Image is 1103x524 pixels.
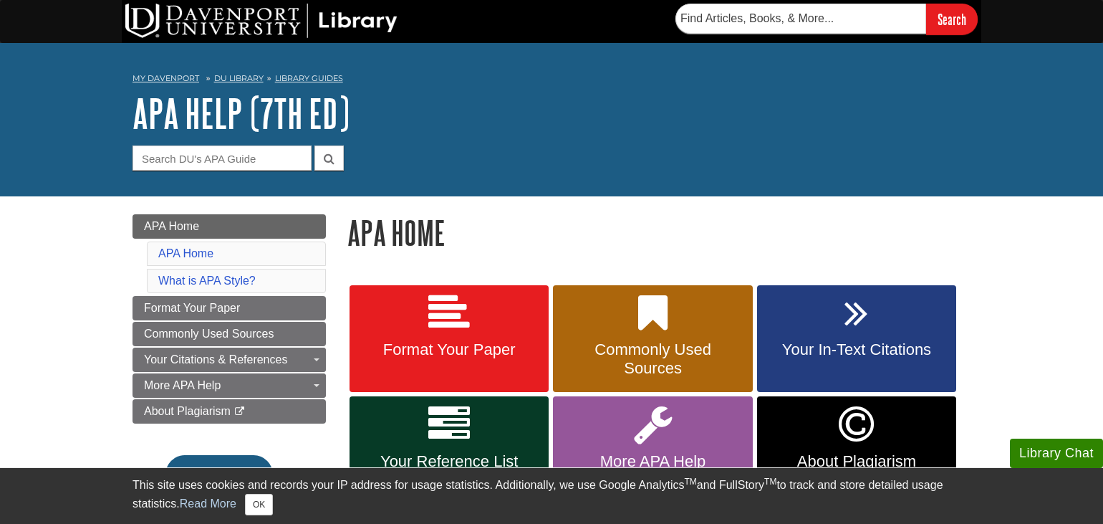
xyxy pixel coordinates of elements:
a: APA Help (7th Ed) [133,91,350,135]
input: Search [926,4,978,34]
span: Your Citations & References [144,353,287,366]
div: Guide Page Menu [133,214,326,518]
a: DU Library [214,73,264,83]
a: Read More [180,497,236,510]
span: Your In-Text Citations [768,340,945,359]
input: Search DU's APA Guide [133,146,312,171]
span: Commonly Used Sources [144,328,274,340]
a: Format Your Paper [133,296,326,320]
i: This link opens in a new window [233,407,246,416]
sup: TM [684,477,696,487]
a: Your In-Text Citations [757,285,956,393]
span: Your Reference List [360,452,538,471]
a: What is APA Style? [158,275,256,287]
input: Find Articles, Books, & More... [675,4,926,34]
a: APA Home [133,214,326,239]
sup: TM [764,477,776,487]
a: More APA Help [553,396,752,506]
a: Your Citations & References [133,348,326,372]
button: Close [245,494,273,515]
a: Format Your Paper [350,285,549,393]
a: More APA Help [133,373,326,398]
span: Format Your Paper [360,340,538,359]
form: Searches DU Library's articles, books, and more [675,4,978,34]
a: Link opens in new window [757,396,956,506]
span: Commonly Used Sources [564,340,741,378]
button: En español [165,455,272,494]
span: About Plagiarism [144,405,231,417]
a: Commonly Used Sources [133,322,326,346]
span: More APA Help [564,452,741,471]
div: This site uses cookies and records your IP address for usage statistics. Additionally, we use Goo... [133,477,970,515]
a: Library Guides [275,73,343,83]
button: Library Chat [1010,439,1103,468]
img: DU Library [125,4,398,38]
span: APA Home [144,220,199,232]
span: Format Your Paper [144,302,240,314]
span: About Plagiarism [768,452,945,471]
span: More APA Help [144,379,221,391]
a: APA Home [158,247,213,259]
a: Your Reference List [350,396,549,506]
a: My Davenport [133,72,199,85]
a: About Plagiarism [133,399,326,424]
h1: APA Home [347,214,970,251]
nav: breadcrumb [133,69,970,92]
a: Commonly Used Sources [553,285,752,393]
